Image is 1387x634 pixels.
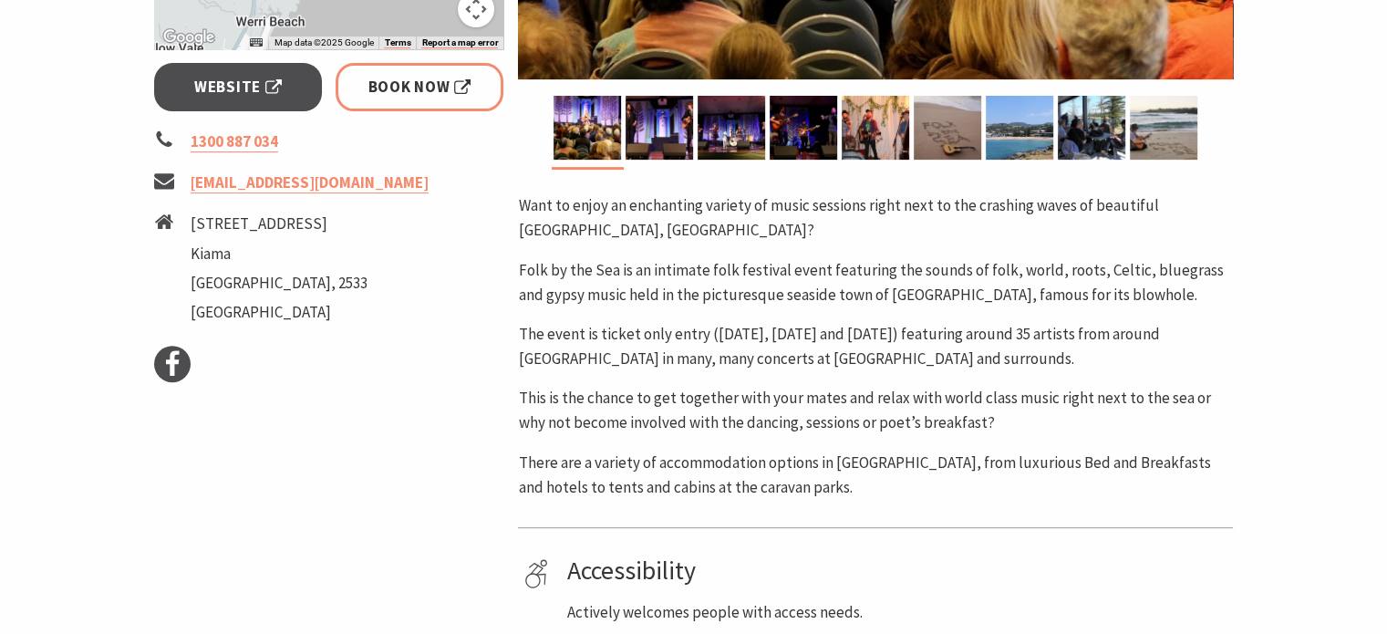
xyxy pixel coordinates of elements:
[770,96,837,160] img: Showground Pavilion
[554,96,621,160] img: Folk by the Sea - Showground Pavilion
[698,96,765,160] img: Showground Pavilion
[384,37,410,48] a: Terms (opens in new tab)
[191,300,367,325] li: [GEOGRAPHIC_DATA]
[842,96,909,160] img: Showground Pavilion
[1130,96,1197,160] img: KIAMA FOLK by the SEA
[566,556,1227,587] h4: Accessibility
[368,75,471,99] span: Book Now
[191,242,367,266] li: Kiama
[986,96,1053,160] img: KIAMA FOLK by the SEA
[914,96,981,160] img: KIAMA FOLK by the SEA
[159,26,219,49] a: Open this area in Google Maps (opens a new window)
[250,36,263,49] button: Keyboard shortcuts
[274,37,373,47] span: Map data ©2025 Google
[518,451,1233,500] p: There are a variety of accommodation options in [GEOGRAPHIC_DATA], from luxurious Bed and Breakfa...
[191,271,367,296] li: [GEOGRAPHIC_DATA], 2533
[1058,96,1125,160] img: KIAMA FOLK by the SEA
[518,386,1233,435] p: This is the chance to get together with your mates and relax with world class music right next to...
[159,26,219,49] img: Google
[626,96,693,160] img: Showground Pavilion
[191,212,367,236] li: [STREET_ADDRESS]
[194,75,282,99] span: Website
[518,193,1233,243] p: Want to enjoy an enchanting variety of music sessions right next to the crashing waves of beautif...
[154,63,323,111] a: Website
[518,258,1233,307] p: Folk by the Sea is an intimate folk festival event featuring the sounds of folk, world, roots, Ce...
[191,172,429,193] a: [EMAIL_ADDRESS][DOMAIN_NAME]
[421,37,498,48] a: Report a map error
[191,131,278,152] a: 1300 887 034
[336,63,504,111] a: Book Now
[518,322,1233,371] p: The event is ticket only entry ([DATE], [DATE] and [DATE]) featuring around 35 artists from aroun...
[566,600,1227,625] p: Actively welcomes people with access needs.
